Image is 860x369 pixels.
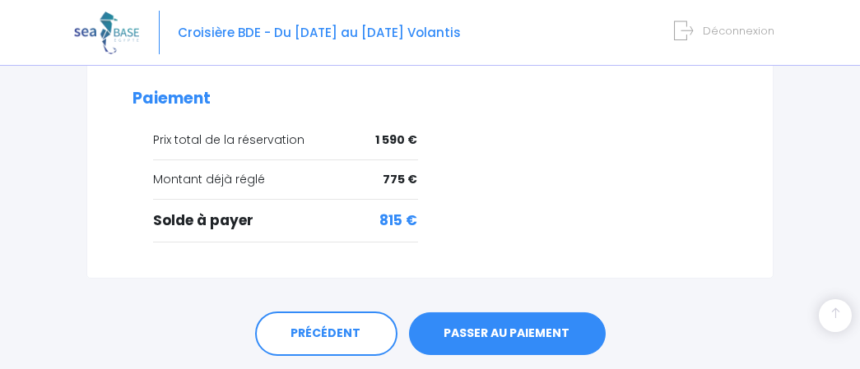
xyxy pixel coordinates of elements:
[703,23,774,39] span: Déconnexion
[376,131,418,149] span: 1 590 €
[153,210,418,232] div: Solde à payer
[255,311,397,356] a: PRÉCÉDENT
[153,131,418,149] div: Prix total de la réservation
[178,24,461,41] span: Croisière BDE - Du [DATE] au [DATE] Volantis
[409,312,606,355] a: PASSER AU PAIEMENT
[132,90,728,108] h2: Paiement
[153,171,418,188] div: Montant déjà réglé
[384,171,418,188] span: 775 €
[380,210,418,232] span: 815 €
